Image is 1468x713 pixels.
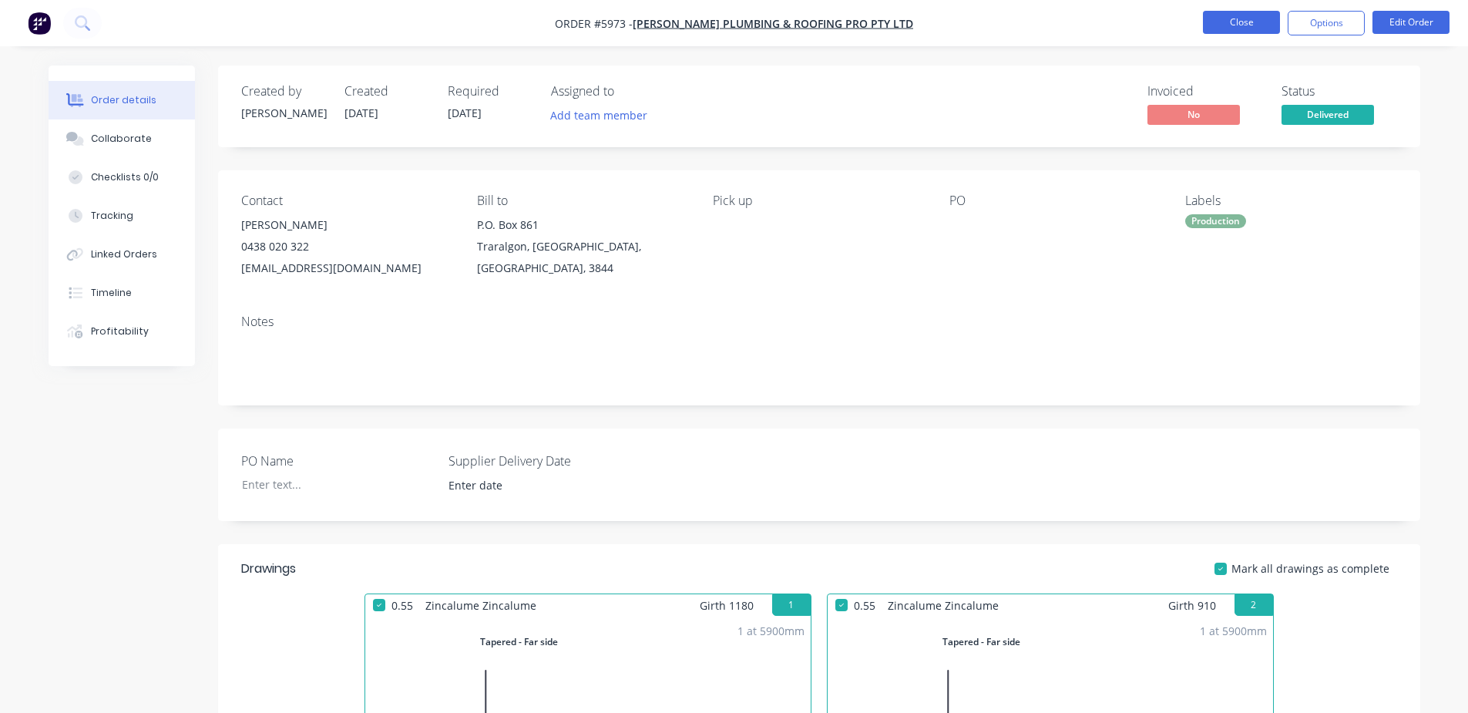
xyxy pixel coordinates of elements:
[477,214,688,236] div: P.O. Box 861
[91,209,133,223] div: Tracking
[91,93,156,107] div: Order details
[91,325,149,338] div: Profitability
[49,274,195,312] button: Timeline
[49,119,195,158] button: Collaborate
[91,247,157,261] div: Linked Orders
[477,236,688,279] div: Traralgon, [GEOGRAPHIC_DATA], [GEOGRAPHIC_DATA], 3844
[241,214,452,279] div: [PERSON_NAME]0438 020 322[EMAIL_ADDRESS][DOMAIN_NAME]
[241,214,452,236] div: [PERSON_NAME]
[1185,214,1246,228] div: Production
[737,623,805,639] div: 1 at 5900mm
[241,452,434,470] label: PO Name
[49,197,195,235] button: Tracking
[1235,594,1273,616] button: 2
[91,132,152,146] div: Collaborate
[448,84,532,99] div: Required
[241,314,1397,329] div: Notes
[241,105,326,121] div: [PERSON_NAME]
[1282,105,1374,128] button: Delivered
[713,193,924,208] div: Pick up
[49,81,195,119] button: Order details
[551,105,656,126] button: Add team member
[1147,84,1263,99] div: Invoiced
[1288,11,1365,35] button: Options
[551,84,705,99] div: Assigned to
[241,84,326,99] div: Created by
[1372,11,1450,34] button: Edit Order
[949,193,1161,208] div: PO
[91,286,132,300] div: Timeline
[419,594,543,617] span: Zincalume Zincalume
[1282,105,1374,124] span: Delivered
[28,12,51,35] img: Factory
[385,594,419,617] span: 0.55
[49,158,195,197] button: Checklists 0/0
[848,594,882,617] span: 0.55
[49,312,195,351] button: Profitability
[241,560,296,578] div: Drawings
[633,16,913,31] a: [PERSON_NAME] PLUMBING & ROOFING PRO PTY LTD
[438,474,630,497] input: Enter date
[700,594,754,617] span: Girth 1180
[542,105,655,126] button: Add team member
[1282,84,1397,99] div: Status
[555,16,633,31] span: Order #5973 -
[477,193,688,208] div: Bill to
[344,106,378,120] span: [DATE]
[49,235,195,274] button: Linked Orders
[772,594,811,616] button: 1
[882,594,1005,617] span: Zincalume Zincalume
[1200,623,1267,639] div: 1 at 5900mm
[1203,11,1280,34] button: Close
[1231,560,1389,577] span: Mark all drawings as complete
[1147,105,1240,124] span: No
[241,257,452,279] div: [EMAIL_ADDRESS][DOMAIN_NAME]
[344,84,429,99] div: Created
[1168,594,1216,617] span: Girth 910
[448,452,641,470] label: Supplier Delivery Date
[448,106,482,120] span: [DATE]
[241,236,452,257] div: 0438 020 322
[91,170,159,184] div: Checklists 0/0
[477,214,688,279] div: P.O. Box 861Traralgon, [GEOGRAPHIC_DATA], [GEOGRAPHIC_DATA], 3844
[241,193,452,208] div: Contact
[1185,193,1396,208] div: Labels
